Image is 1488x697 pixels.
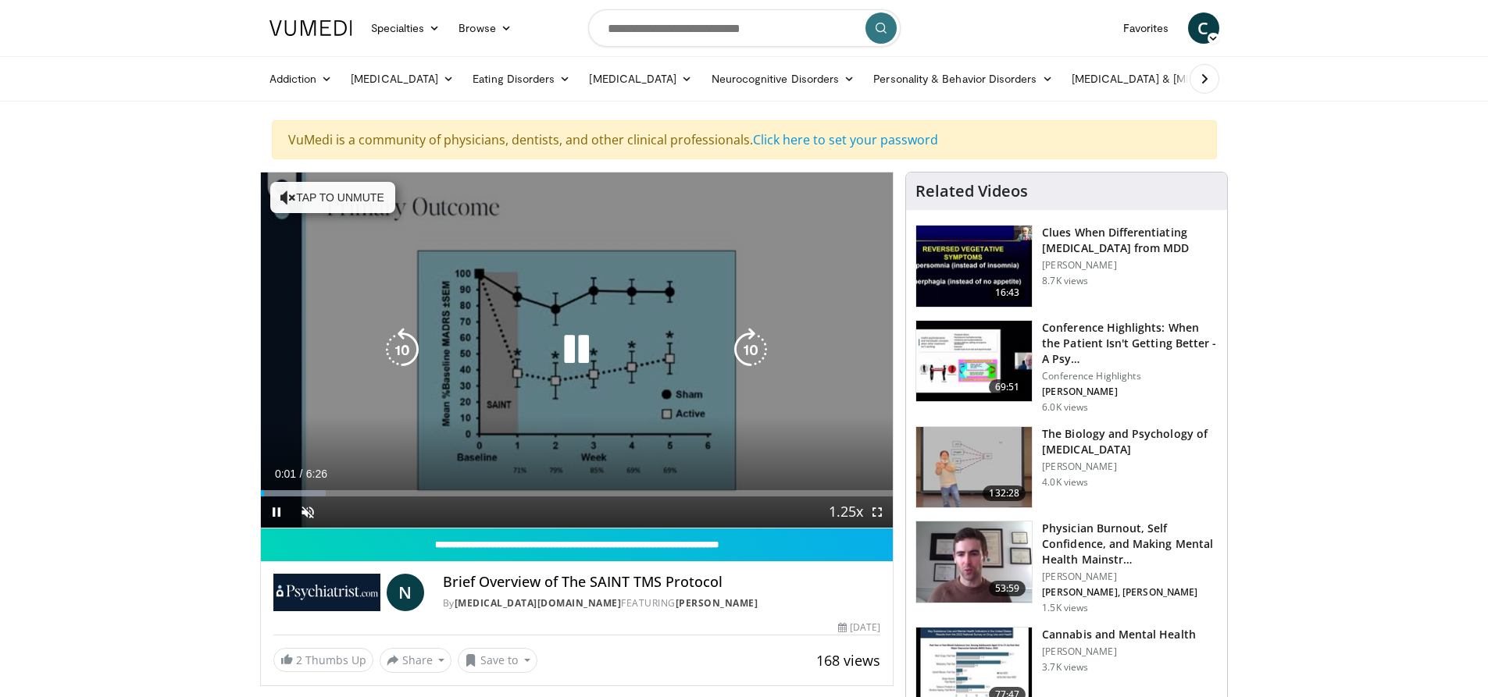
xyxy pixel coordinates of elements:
[588,9,901,47] input: Search topics, interventions
[915,225,1218,308] a: 16:43 Clues When Differentiating [MEDICAL_DATA] from MDD [PERSON_NAME] 8.7K views
[915,521,1218,614] a: 53:59 Physician Burnout, Self Confidence, and Making Mental Health Mainstr… [PERSON_NAME] [PERSON...
[989,379,1026,395] span: 69:51
[443,596,881,610] div: By FEATURING
[989,285,1026,300] span: 16:43
[1042,275,1088,287] p: 8.7K views
[260,63,342,94] a: Addiction
[915,320,1218,414] a: 69:51 Conference Highlights: When the Patient Isn't Getting Better - A Psy… Conference Highlights...
[838,621,880,635] div: [DATE]
[306,468,327,480] span: 6:26
[1042,602,1088,614] p: 1.5K views
[273,648,373,672] a: 2 Thumbs Up
[916,226,1032,307] img: a6520382-d332-4ed3-9891-ee688fa49237.150x105_q85_crop-smart_upscale.jpg
[1042,225,1218,256] h3: Clues When Differentiating [MEDICAL_DATA] from MDD
[449,12,521,44] a: Browse
[816,651,880,670] span: 168 views
[1042,259,1218,272] p: [PERSON_NAME]
[989,581,1026,596] span: 53:59
[864,63,1062,94] a: Personality & Behavior Disorders
[676,596,758,610] a: [PERSON_NAME]
[261,490,894,496] div: Progress Bar
[862,496,893,528] button: Fullscreen
[1042,586,1218,599] p: [PERSON_NAME], [PERSON_NAME]
[270,182,395,213] button: Tap to unmute
[1042,426,1218,457] h3: The Biology and Psychology of [MEDICAL_DATA]
[753,131,938,148] a: Click here to set your password
[300,468,303,480] span: /
[275,468,296,480] span: 0:01
[1042,571,1218,583] p: [PERSON_NAME]
[272,120,1217,159] div: VuMedi is a community of physicians, dentists, and other clinical professionals.
[458,648,537,673] button: Save to
[1042,461,1218,473] p: [PERSON_NAME]
[341,63,463,94] a: [MEDICAL_DATA]
[261,172,894,528] video-js: Video Player
[273,574,380,611] img: Psychiatrist.com
[915,426,1218,509] a: 132:28 The Biology and Psychology of [MEDICAL_DATA] [PERSON_NAME] 4.0K views
[261,496,292,528] button: Pause
[1042,627,1196,642] h3: Cannabis and Mental Health
[443,574,881,591] h4: Brief Overview of The SAINT TMS Protocol
[916,321,1032,402] img: 4362ec9e-0993-4580-bfd4-8e18d57e1d49.150x105_q85_crop-smart_upscale.jpg
[916,521,1032,603] img: f21cf13f-4cab-47f8-a835-096779295739.150x105_q85_crop-smart_upscale.jpg
[1042,645,1196,658] p: [PERSON_NAME]
[292,496,323,528] button: Unmute
[1042,386,1218,398] p: [PERSON_NAME]
[1188,12,1219,44] a: C
[1042,320,1218,367] h3: Conference Highlights: When the Patient Isn't Getting Better - A Psy…
[1042,401,1088,414] p: 6.0K views
[1062,63,1286,94] a: [MEDICAL_DATA] & [MEDICAL_DATA]
[1042,476,1088,489] p: 4.0K views
[1042,370,1218,382] p: Conference Highlights
[380,648,452,673] button: Share
[830,496,862,528] button: Playback Rate
[702,63,865,94] a: Neurocognitive Disorders
[915,182,1028,201] h4: Related Videos
[1114,12,1179,44] a: Favorites
[1042,521,1218,567] h3: Physician Burnout, Self Confidence, and Making Mental Health Mainstr…
[455,596,622,610] a: [MEDICAL_DATA][DOMAIN_NAME]
[983,485,1026,501] span: 132:28
[362,12,450,44] a: Specialties
[580,63,701,94] a: [MEDICAL_DATA]
[1042,661,1088,674] p: 3.7K views
[296,653,302,667] span: 2
[387,574,424,611] a: N
[463,63,580,94] a: Eating Disorders
[269,20,352,36] img: VuMedi Logo
[916,427,1032,508] img: f8311eb0-496c-457e-baaa-2f3856724dd4.150x105_q85_crop-smart_upscale.jpg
